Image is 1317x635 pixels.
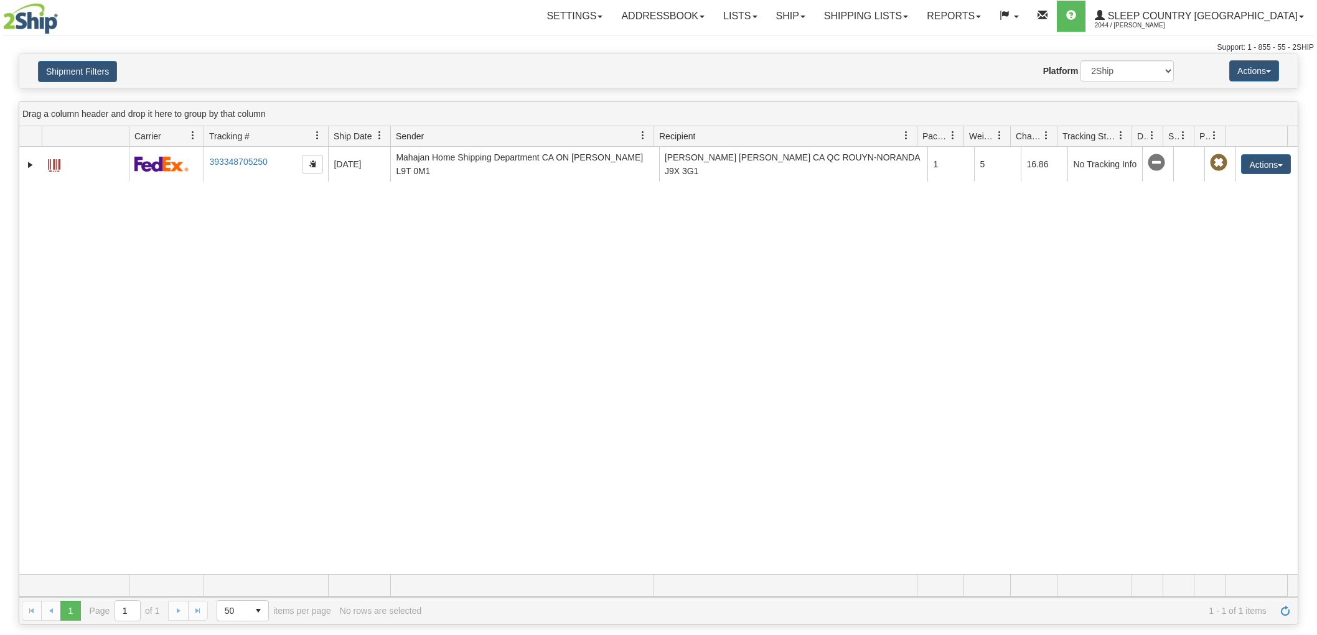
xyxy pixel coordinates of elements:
[19,102,1298,126] div: grid grouping header
[1105,11,1298,21] span: Sleep Country [GEOGRAPHIC_DATA]
[927,147,974,182] td: 1
[334,130,372,142] span: Ship Date
[396,130,424,142] span: Sender
[1021,147,1067,182] td: 16.86
[134,130,161,142] span: Carrier
[38,61,117,82] button: Shipment Filters
[1062,130,1117,142] span: Tracking Status
[659,147,928,182] td: [PERSON_NAME] [PERSON_NAME] CA QC ROUYN-NORANDA J9X 3G1
[969,130,995,142] span: Weight
[1043,65,1079,77] label: Platform
[3,42,1314,53] div: Support: 1 - 855 - 55 - 2SHIP
[1173,125,1194,146] a: Shipment Issues filter column settings
[714,1,766,32] a: Lists
[209,157,267,167] a: 393348705250
[307,125,328,146] a: Tracking # filter column settings
[942,125,963,146] a: Packages filter column settings
[1067,147,1142,182] td: No Tracking Info
[60,601,80,621] span: Page 1
[115,601,140,621] input: Page 1
[896,125,917,146] a: Recipient filter column settings
[1229,60,1279,81] button: Actions
[974,147,1021,182] td: 5
[1110,125,1132,146] a: Tracking Status filter column settings
[659,130,695,142] span: Recipient
[917,1,990,32] a: Reports
[1036,125,1057,146] a: Charge filter column settings
[1141,125,1163,146] a: Delivery Status filter column settings
[1199,130,1210,142] span: Pickup Status
[328,147,390,182] td: [DATE]
[1085,1,1313,32] a: Sleep Country [GEOGRAPHIC_DATA] 2044 / [PERSON_NAME]
[612,1,714,32] a: Addressbook
[90,600,160,621] span: Page of 1
[1288,254,1316,381] iframe: chat widget
[340,606,422,616] div: No rows are selected
[217,600,269,621] span: Page sizes drop down
[1204,125,1225,146] a: Pickup Status filter column settings
[182,125,204,146] a: Carrier filter column settings
[225,605,241,617] span: 50
[767,1,815,32] a: Ship
[248,601,268,621] span: select
[632,125,654,146] a: Sender filter column settings
[430,606,1267,616] span: 1 - 1 of 1 items
[922,130,949,142] span: Packages
[302,155,323,174] button: Copy to clipboard
[1210,154,1227,172] span: Pickup Not Assigned
[989,125,1010,146] a: Weight filter column settings
[390,147,659,182] td: Mahajan Home Shipping Department CA ON [PERSON_NAME] L9T 0M1
[134,156,189,172] img: 2 - FedEx Express®
[1148,154,1165,172] span: No Tracking Info
[24,159,37,171] a: Expand
[537,1,612,32] a: Settings
[217,600,331,621] span: items per page
[1241,154,1291,174] button: Actions
[1275,601,1295,621] a: Refresh
[1168,130,1179,142] span: Shipment Issues
[209,130,250,142] span: Tracking #
[1016,130,1042,142] span: Charge
[1095,19,1188,32] span: 2044 / [PERSON_NAME]
[369,125,390,146] a: Ship Date filter column settings
[3,3,58,34] img: logo2044.jpg
[815,1,917,32] a: Shipping lists
[48,154,60,174] a: Label
[1137,130,1148,142] span: Delivery Status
